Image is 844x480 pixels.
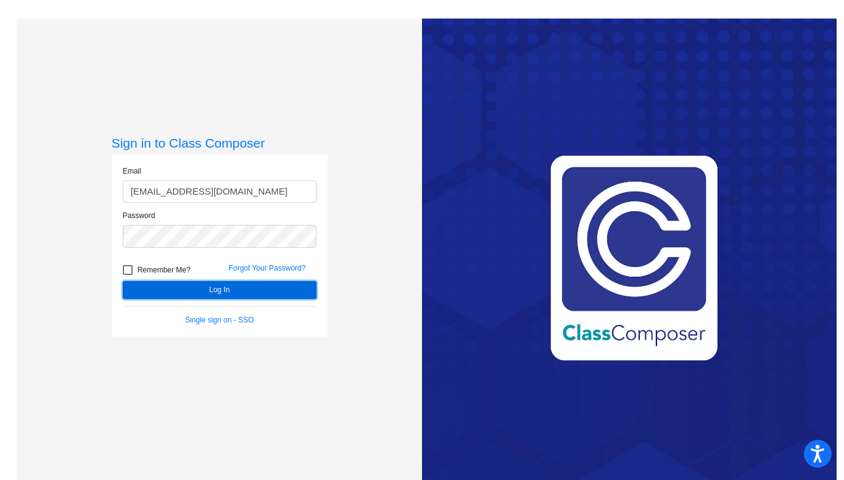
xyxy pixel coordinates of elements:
span: Remember Me? [138,263,191,277]
a: Single sign on - SSO [185,316,254,324]
a: Forgot Your Password? [229,264,306,272]
label: Email [123,166,141,177]
label: Password [123,210,155,221]
button: Log In [123,281,316,299]
h3: Sign in to Class Composer [112,135,328,151]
